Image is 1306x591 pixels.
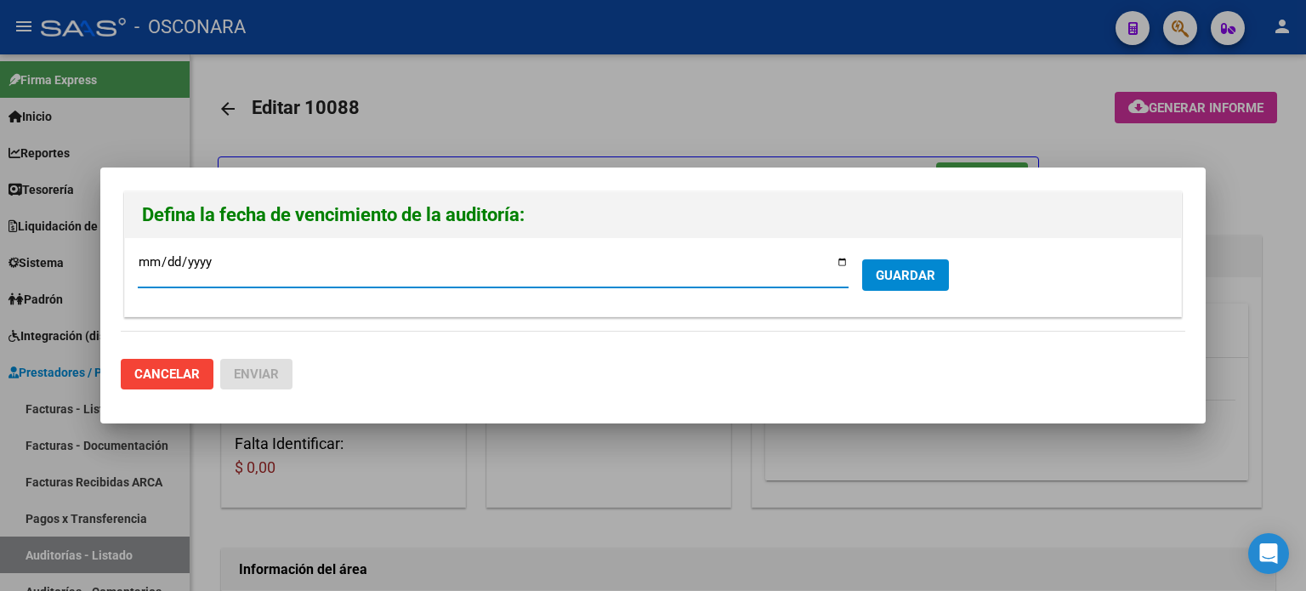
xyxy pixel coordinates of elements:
h2: Defina la fecha de vencimiento de la auditoría: [142,199,1164,231]
div: Open Intercom Messenger [1248,533,1289,574]
button: GUARDAR [862,259,949,291]
button: Cancelar [121,359,213,389]
button: Enviar [220,359,292,389]
span: GUARDAR [876,268,935,283]
span: Enviar [234,367,279,382]
span: Cancelar [134,367,200,382]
